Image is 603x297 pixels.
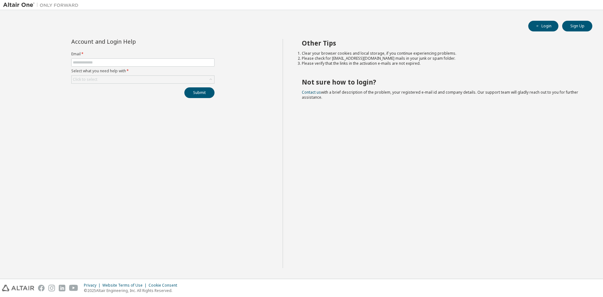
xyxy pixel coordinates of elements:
div: Cookie Consent [149,283,181,288]
button: Submit [184,87,215,98]
li: Clear your browser cookies and local storage, if you continue experiencing problems. [302,51,581,56]
div: Click to select [73,77,97,82]
li: Please verify that the links in the activation e-mails are not expired. [302,61,581,66]
label: Select what you need help with [71,69,215,74]
button: Sign Up [562,21,592,31]
img: Altair One [3,2,82,8]
label: Email [71,52,215,57]
div: Website Terms of Use [102,283,149,288]
div: Privacy [84,283,102,288]
img: instagram.svg [48,285,55,291]
img: altair_logo.svg [2,285,34,291]
span: with a brief description of the problem, your registered e-mail id and company details. Our suppo... [302,90,578,100]
a: Contact us [302,90,321,95]
div: Click to select [72,76,214,83]
h2: Not sure how to login? [302,78,581,86]
p: © 2025 Altair Engineering, Inc. All Rights Reserved. [84,288,181,293]
li: Please check for [EMAIL_ADDRESS][DOMAIN_NAME] mails in your junk or spam folder. [302,56,581,61]
button: Login [528,21,558,31]
h2: Other Tips [302,39,581,47]
img: linkedin.svg [59,285,65,291]
div: Account and Login Help [71,39,186,44]
img: youtube.svg [69,285,78,291]
img: facebook.svg [38,285,45,291]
